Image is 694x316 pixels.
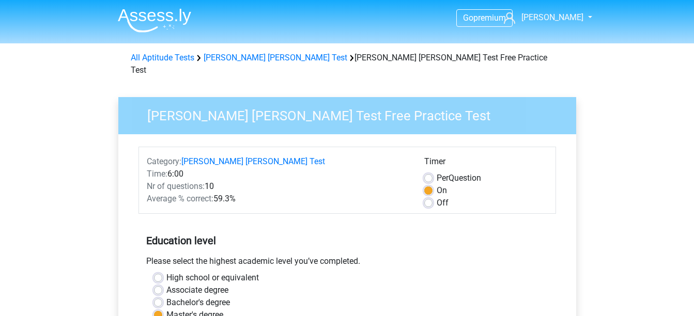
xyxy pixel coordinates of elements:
[147,194,213,203] span: Average % correct:
[147,181,205,191] span: Nr of questions:
[147,156,181,166] span: Category:
[437,184,447,197] label: On
[204,53,347,62] a: [PERSON_NAME] [PERSON_NAME] Test
[166,296,230,309] label: Bachelor's degree
[473,13,506,23] span: premium
[437,172,481,184] label: Question
[500,11,584,24] a: [PERSON_NAME]
[457,11,512,25] a: Gopremium
[139,168,417,180] div: 6:00
[437,173,449,183] span: Per
[118,8,191,33] img: Assessly
[139,193,417,205] div: 59.3%
[463,13,473,23] span: Go
[424,155,548,172] div: Timer
[147,169,167,179] span: Time:
[521,12,583,22] span: [PERSON_NAME]
[135,104,568,124] h3: [PERSON_NAME] [PERSON_NAME] Test Free Practice Test
[437,197,449,209] label: Off
[166,272,259,284] label: High school or equivalent
[127,52,568,76] div: [PERSON_NAME] [PERSON_NAME] Test Free Practice Test
[181,156,325,166] a: [PERSON_NAME] [PERSON_NAME] Test
[131,53,194,62] a: All Aptitude Tests
[139,180,417,193] div: 10
[138,255,556,272] div: Please select the highest academic level you’ve completed.
[146,230,548,251] h5: Education level
[166,284,228,296] label: Associate degree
